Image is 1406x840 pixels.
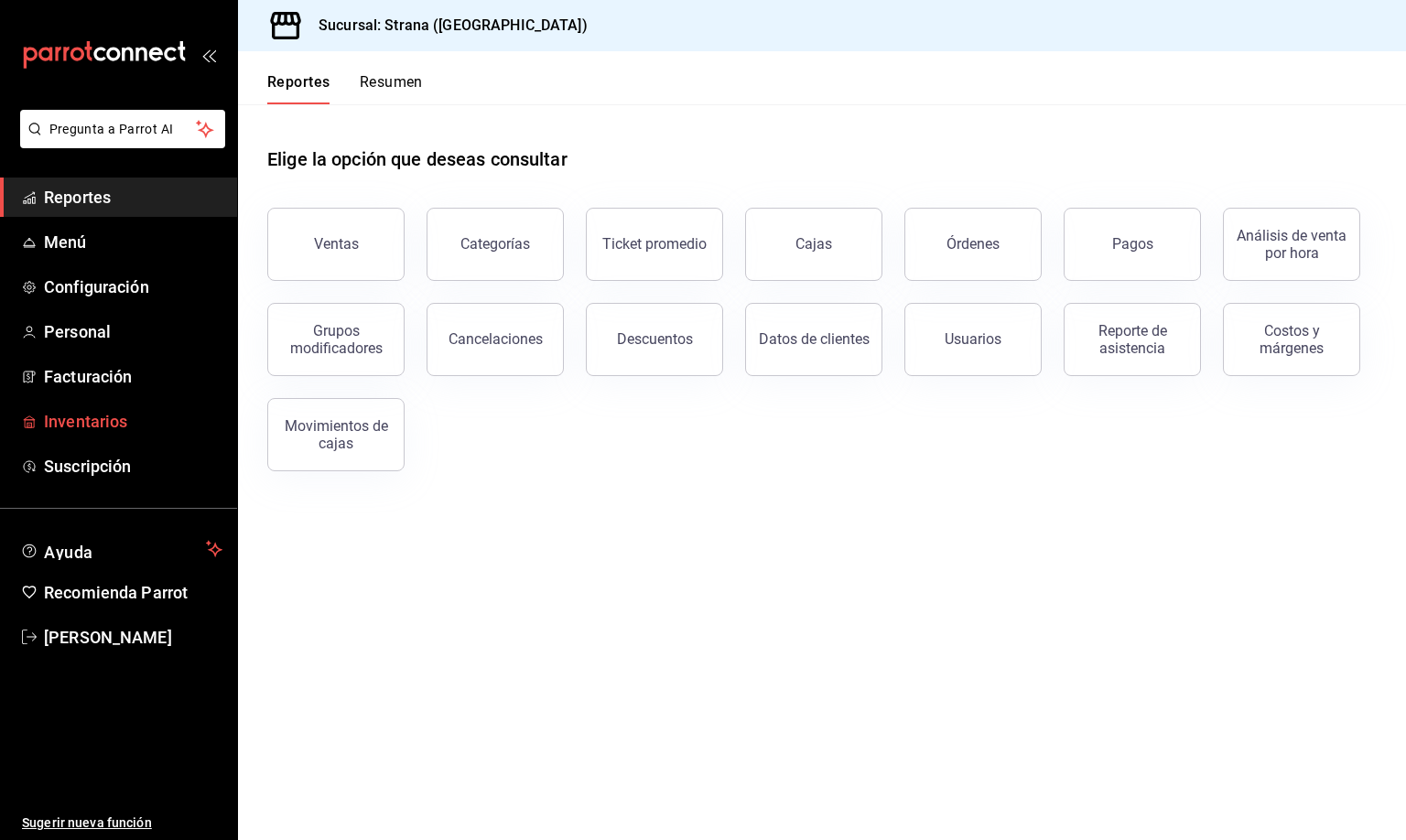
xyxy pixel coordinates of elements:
[586,303,723,376] button: Descuentos
[44,319,222,344] span: Personal
[602,235,707,253] div: Ticket promedio
[267,398,405,471] button: Movimientos de cajas
[1235,227,1348,262] div: Análisis de venta por hora
[945,330,1001,348] div: Usuarios
[759,330,870,348] div: Datos de clientes
[1223,208,1360,281] button: Análisis de venta por hora
[267,303,405,376] button: Grupos modificadores
[279,322,393,357] div: Grupos modificadores
[44,538,199,560] span: Ayuda
[1064,208,1201,281] button: Pagos
[1076,322,1189,357] div: Reporte de asistencia
[201,48,216,62] button: open_drawer_menu
[267,208,405,281] button: Ventas
[44,364,222,389] span: Facturación
[44,409,222,434] span: Inventarios
[304,15,588,37] h3: Sucursal: Strana ([GEOGRAPHIC_DATA])
[1223,303,1360,376] button: Costos y márgenes
[279,417,393,452] div: Movimientos de cajas
[360,73,423,104] button: Resumen
[314,235,359,253] div: Ventas
[13,133,225,152] a: Pregunta a Parrot AI
[449,330,543,348] div: Cancelaciones
[1112,235,1153,253] div: Pagos
[904,208,1042,281] button: Órdenes
[904,303,1042,376] button: Usuarios
[460,235,530,253] div: Categorías
[745,303,882,376] button: Datos de clientes
[267,145,568,173] h1: Elige la opción que deseas consultar
[267,73,330,104] button: Reportes
[586,208,723,281] button: Ticket promedio
[44,580,222,605] span: Recomienda Parrot
[44,230,222,254] span: Menú
[44,185,222,210] span: Reportes
[617,330,693,348] div: Descuentos
[44,454,222,479] span: Suscripción
[427,208,564,281] button: Categorías
[427,303,564,376] button: Cancelaciones
[22,813,222,833] span: Sugerir nueva función
[267,73,423,104] div: navigation tabs
[49,120,197,139] span: Pregunta a Parrot AI
[795,233,833,255] div: Cajas
[946,235,1000,253] div: Órdenes
[1064,303,1201,376] button: Reporte de asistencia
[44,625,222,650] span: [PERSON_NAME]
[20,110,225,148] button: Pregunta a Parrot AI
[1235,322,1348,357] div: Costos y márgenes
[745,208,882,281] a: Cajas
[44,275,222,299] span: Configuración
